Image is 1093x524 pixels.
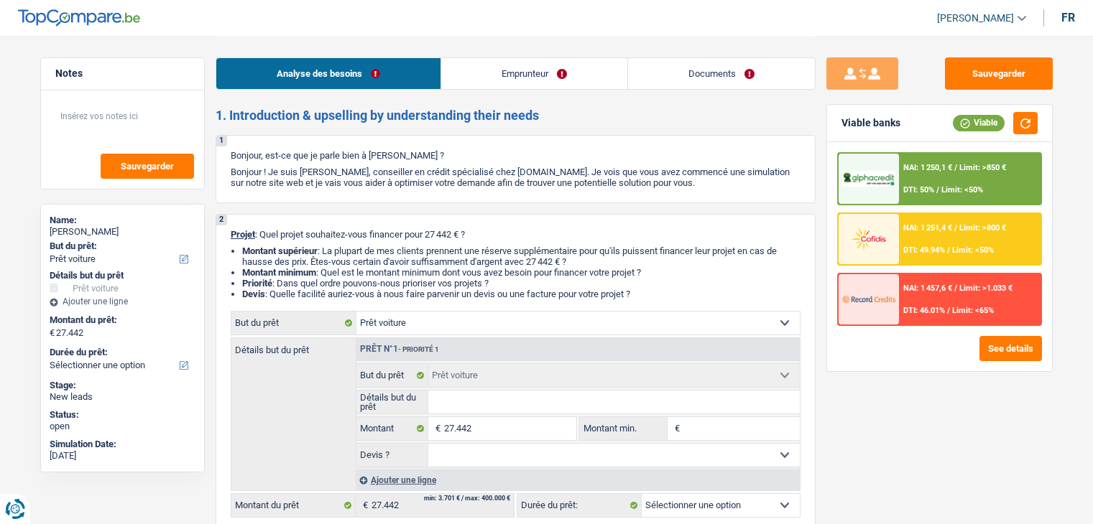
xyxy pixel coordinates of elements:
[50,327,55,339] span: €
[356,417,429,440] label: Montant
[903,245,945,255] span: DTI: 49.94%
[424,495,510,502] div: min: 3.701 € / max: 400.000 €
[959,163,1006,172] span: Limit: >850 €
[50,296,195,307] div: Ajouter une ligne
[841,117,900,129] div: Viable banks
[936,185,939,195] span: /
[926,6,1026,30] a: [PERSON_NAME]
[50,314,193,326] label: Montant du prêt:
[941,185,983,195] span: Limit: <50%
[18,9,140,27] img: TopCompare Logo
[441,58,627,89] a: Emprunteur
[216,215,227,225] div: 2
[242,289,801,299] li: : Quelle facilité auriez-vous à nous faire parvenir un devis ou une facture pour votre projet ?
[953,115,1005,131] div: Viable
[216,108,816,123] h2: 1. Introduction & upselling by understanding their needs
[50,439,195,450] div: Simulation Date:
[231,312,356,334] label: But du prêt
[959,223,1006,233] span: Limit: >800 €
[50,421,195,432] div: open
[50,270,195,281] div: Détails but du prêt
[398,345,439,353] span: - Priorité 1
[242,267,316,278] strong: Montant minimum
[242,267,801,278] li: : Quel est le montant minimum dont vous avez besoin pour financer votre projet ?
[947,245,950,255] span: /
[945,57,1053,90] button: Sauvegarder
[580,417,668,440] label: Montant min.
[231,494,356,517] label: Montant du prêt
[628,58,815,89] a: Documents
[952,306,994,315] span: Limit: <65%
[231,229,255,240] span: Projet
[50,226,195,238] div: [PERSON_NAME]
[954,163,957,172] span: /
[954,284,957,293] span: /
[979,336,1042,361] button: See details
[356,494,372,517] span: €
[216,136,227,146] div: 1
[231,338,356,355] label: Détails but du prêt
[50,380,195,391] div: Stage:
[947,306,950,315] span: /
[356,390,429,413] label: Détails but du prêt
[242,245,318,256] strong: Montant supérieur
[50,240,193,252] label: But du prêt:
[903,223,952,233] span: NAI: 1 251,4 €
[242,245,801,267] li: : La plupart de mes clients prennent une réserve supplémentaire pour qu'ils puissent financer leu...
[954,223,957,233] span: /
[50,215,195,226] div: Name:
[242,278,801,289] li: : Dans quel ordre pouvons-nous prioriser vos projets ?
[121,162,174,171] span: Sauvegarder
[50,347,193,358] label: Durée du prêt:
[231,229,801,240] p: : Quel projet souhaitez-vous financer pour 27 442 € ?
[50,450,195,462] div: [DATE]
[101,154,194,179] button: Sauvegarder
[903,163,952,172] span: NAI: 1 250,1 €
[50,409,195,421] div: Status:
[428,417,444,440] span: €
[231,150,801,161] p: Bonjour, est-ce que je parle bien à [PERSON_NAME] ?
[959,284,1013,293] span: Limit: >1.033 €
[842,286,895,312] img: Record Credits
[903,185,934,195] span: DTI: 50%
[952,245,994,255] span: Limit: <50%
[242,278,272,289] strong: Priorité
[50,391,195,403] div: New leads
[668,417,683,440] span: €
[55,67,190,80] h5: Notes
[903,284,952,293] span: NAI: 1 457,6 €
[937,12,1014,24] span: [PERSON_NAME]
[231,167,801,188] p: Bonjour ! Je suis [PERSON_NAME], conseiller en crédit spécialisé chez [DOMAIN_NAME]. Je vois que ...
[356,444,429,467] label: Devis ?
[842,225,895,252] img: Cofidis
[242,289,265,299] span: Devis
[356,364,429,387] label: But du prêt
[216,58,441,89] a: Analyse des besoins
[842,171,895,187] img: AlphaCredit
[517,494,642,517] label: Durée du prêt:
[903,306,945,315] span: DTI: 46.01%
[356,345,443,354] div: Prêt n°1
[1061,11,1075,24] div: fr
[356,469,800,490] div: Ajouter une ligne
